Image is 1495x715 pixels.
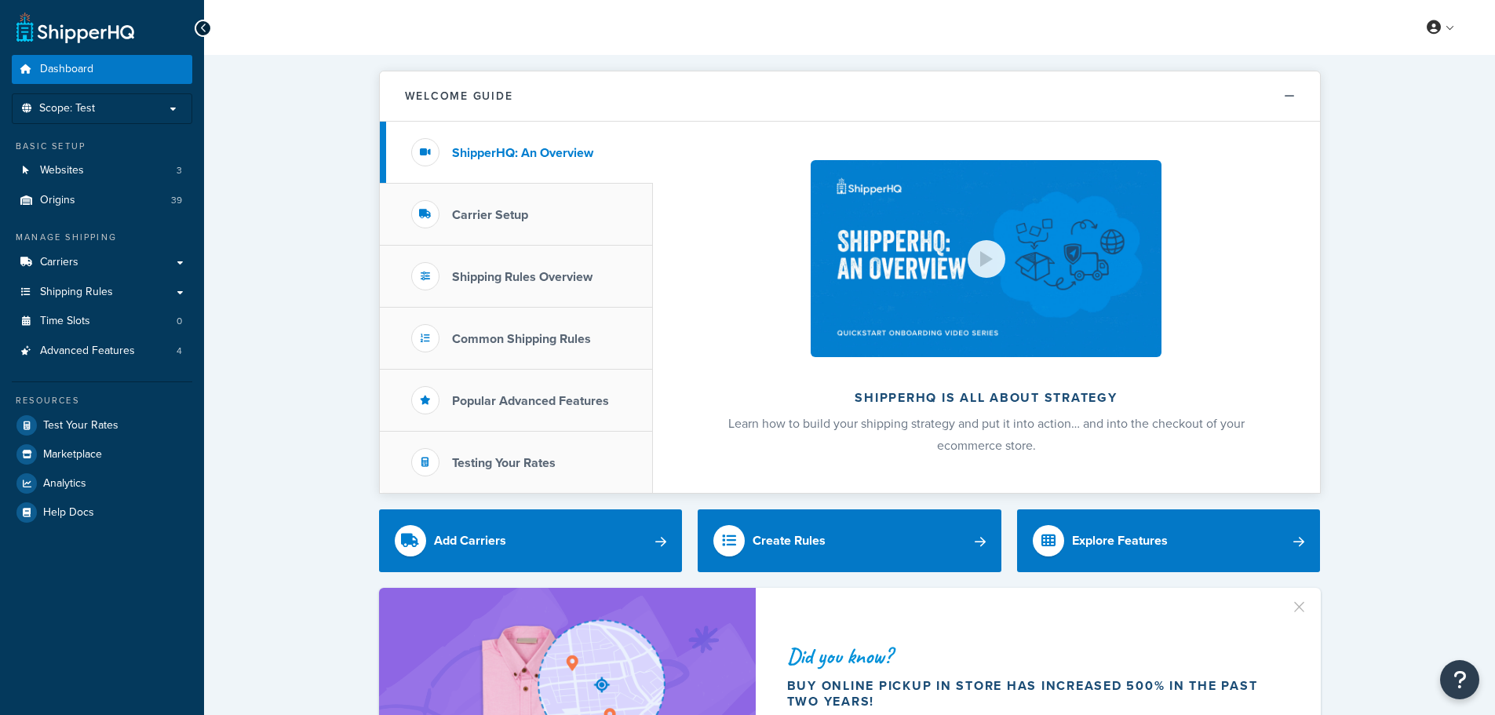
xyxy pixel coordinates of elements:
span: Carriers [40,256,78,269]
a: Analytics [12,469,192,498]
span: Help Docs [43,506,94,520]
span: Time Slots [40,315,90,328]
a: Create Rules [698,509,1001,572]
a: Shipping Rules [12,278,192,307]
span: 0 [177,315,182,328]
div: Buy online pickup in store has increased 500% in the past two years! [787,678,1283,710]
span: Analytics [43,477,86,491]
h3: Common Shipping Rules [452,332,591,346]
span: Learn how to build your shipping strategy and put it into action… and into the checkout of your e... [728,414,1245,454]
h2: Welcome Guide [405,90,513,102]
div: Add Carriers [434,530,506,552]
h3: Shipping Rules Overview [452,270,593,284]
span: 3 [177,164,182,177]
span: Websites [40,164,84,177]
span: Scope: Test [39,102,95,115]
button: Open Resource Center [1440,660,1479,699]
h3: Carrier Setup [452,208,528,222]
h3: ShipperHQ: An Overview [452,146,593,160]
span: 39 [171,194,182,207]
a: Add Carriers [379,509,683,572]
button: Welcome Guide [380,71,1320,122]
div: Resources [12,394,192,407]
a: Carriers [12,248,192,277]
a: Help Docs [12,498,192,527]
span: Shipping Rules [40,286,113,299]
a: Dashboard [12,55,192,84]
span: Marketplace [43,448,102,461]
div: Explore Features [1072,530,1168,552]
img: ShipperHQ is all about strategy [811,160,1161,357]
a: Explore Features [1017,509,1321,572]
span: Advanced Features [40,345,135,358]
span: 4 [177,345,182,358]
a: Time Slots0 [12,307,192,336]
li: Time Slots [12,307,192,336]
a: Marketplace [12,440,192,469]
div: Did you know? [787,645,1283,667]
div: Create Rules [753,530,826,552]
div: Manage Shipping [12,231,192,244]
a: Websites3 [12,156,192,185]
a: Advanced Features4 [12,337,192,366]
li: Origins [12,186,192,215]
h3: Popular Advanced Features [452,394,609,408]
span: Dashboard [40,63,93,76]
span: Test Your Rates [43,419,119,432]
li: Websites [12,156,192,185]
h2: ShipperHQ is all about strategy [695,391,1278,405]
div: Basic Setup [12,140,192,153]
li: Advanced Features [12,337,192,366]
a: Origins39 [12,186,192,215]
a: Test Your Rates [12,411,192,440]
span: Origins [40,194,75,207]
h3: Testing Your Rates [452,456,556,470]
